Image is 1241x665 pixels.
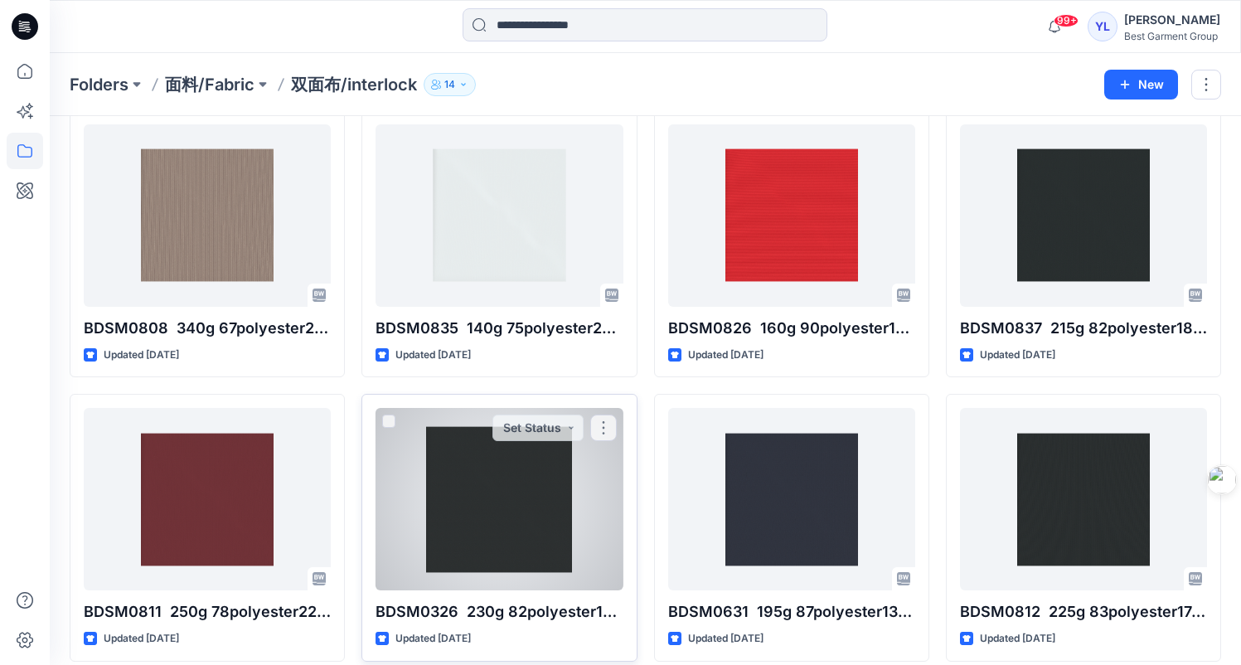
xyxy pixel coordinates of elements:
[980,347,1055,364] p: Updated [DATE]
[668,317,915,340] p: BDSM0826 160g 90polyester10spandex
[84,600,331,624] p: BDSM0811 250g 78polyester22spandex
[291,73,417,96] p: 双面布/interlock
[424,73,476,96] button: 14
[1088,12,1117,41] div: YL
[395,630,471,648] p: Updated [DATE]
[960,317,1207,340] p: BDSM0837 215g 82polyester18spandex
[960,600,1207,624] p: BDSM0812 225g 83polyester17spandex
[84,124,331,307] a: BDSM0808 340g 67polyester28modal5spandex
[668,408,915,590] a: BDSM0631 195g 87polyester13spandex
[376,317,623,340] p: BDSM0835 140g 75polyester25spandex
[1124,30,1220,42] div: Best Garment Group
[1104,70,1178,100] button: New
[104,347,179,364] p: Updated [DATE]
[84,408,331,590] a: BDSM0811 250g 78polyester22spandex
[688,347,764,364] p: Updated [DATE]
[70,73,128,96] a: Folders
[688,630,764,648] p: Updated [DATE]
[395,347,471,364] p: Updated [DATE]
[668,124,915,307] a: BDSM0826 160g 90polyester10spandex
[104,630,179,648] p: Updated [DATE]
[84,317,331,340] p: BDSM0808 340g 67polyester28modal5spandex
[376,600,623,624] p: BDSM0326 230g 82polyester18spandex
[1124,10,1220,30] div: [PERSON_NAME]
[960,124,1207,307] a: BDSM0837 215g 82polyester18spandex
[668,600,915,624] p: BDSM0631 195g 87polyester13spandex
[165,73,255,96] a: 面料/Fabric
[980,630,1055,648] p: Updated [DATE]
[960,408,1207,590] a: BDSM0812 225g 83polyester17spandex
[1054,14,1079,27] span: 99+
[376,408,623,590] a: BDSM0326 230g 82polyester18spandex
[444,75,455,94] p: 14
[376,124,623,307] a: BDSM0835 140g 75polyester25spandex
